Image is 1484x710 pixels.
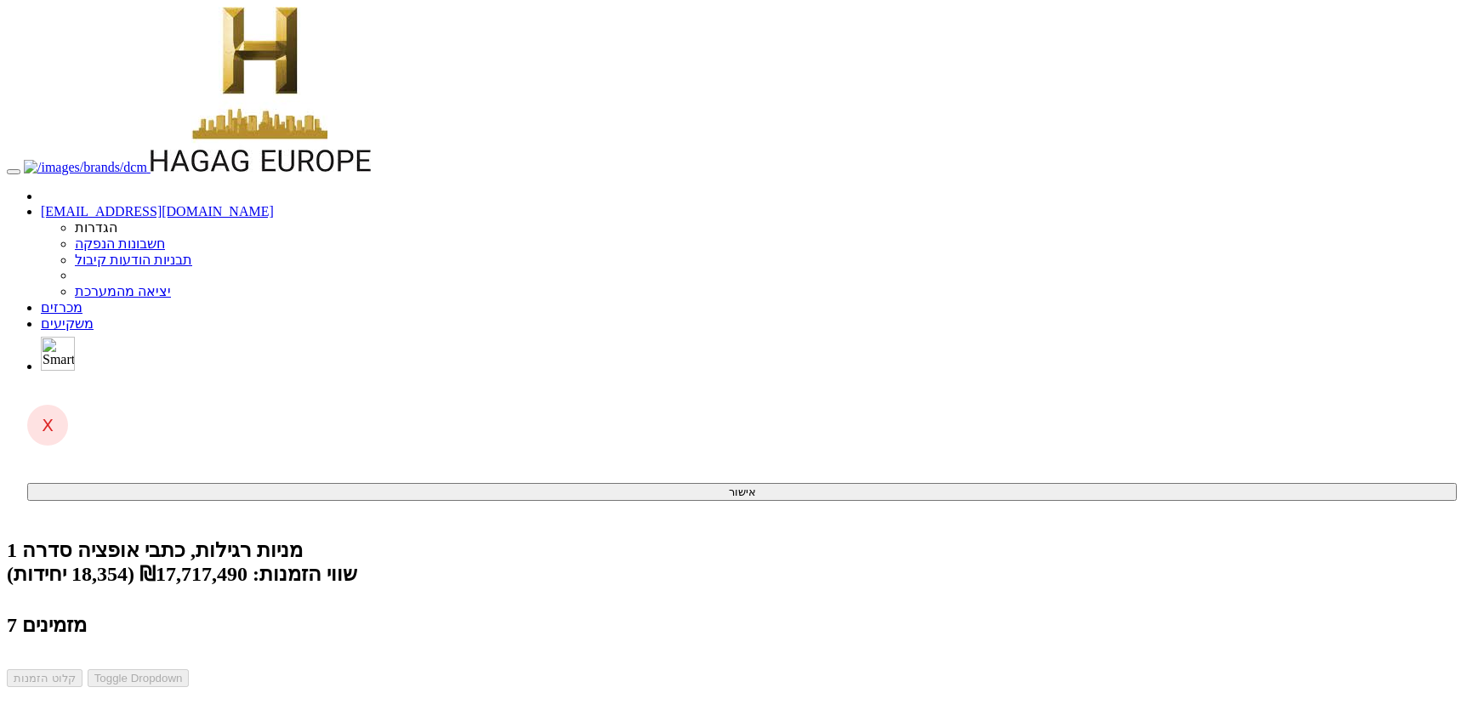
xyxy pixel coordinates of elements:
[75,253,192,267] a: תבניות הודעות קיבול
[41,300,82,315] a: מכרזים
[151,7,371,172] img: Auction Logo
[7,613,1477,637] h4: 7 מזמינים
[75,219,1477,236] li: הגדרות
[7,562,1477,586] div: שווי הזמנות: ₪17,717,490 (18,354 יחידות)
[7,538,1477,562] div: חג'ג' אירופה דיוולופמנט - מניות (רגילות), כתבי אופציה (סדרה 1) - הנפקה לציבור
[27,483,1457,501] button: אישור
[42,415,54,435] span: X
[94,672,183,684] span: Toggle Dropdown
[75,236,165,251] a: חשבונות הנפקה
[41,204,274,219] a: [EMAIL_ADDRESS][DOMAIN_NAME]
[24,160,147,175] img: /images/brands/dcm
[7,669,82,687] button: קלוט הזמנות
[75,284,171,298] a: יציאה מהמערכת
[88,669,190,687] button: Toggle Dropdown
[41,316,94,331] a: משקיעים
[41,337,75,371] img: SmartBull Logo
